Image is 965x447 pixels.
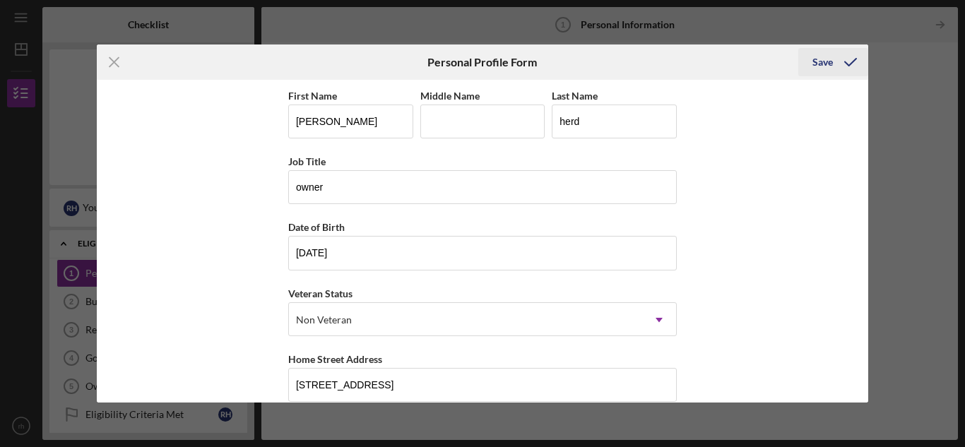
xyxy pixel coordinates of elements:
[288,221,345,233] label: Date of Birth
[427,56,537,68] h6: Personal Profile Form
[288,90,337,102] label: First Name
[288,353,382,365] label: Home Street Address
[812,48,833,76] div: Save
[798,48,868,76] button: Save
[552,90,598,102] label: Last Name
[420,90,480,102] label: Middle Name
[296,314,352,326] div: Non Veteran
[288,155,326,167] label: Job Title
